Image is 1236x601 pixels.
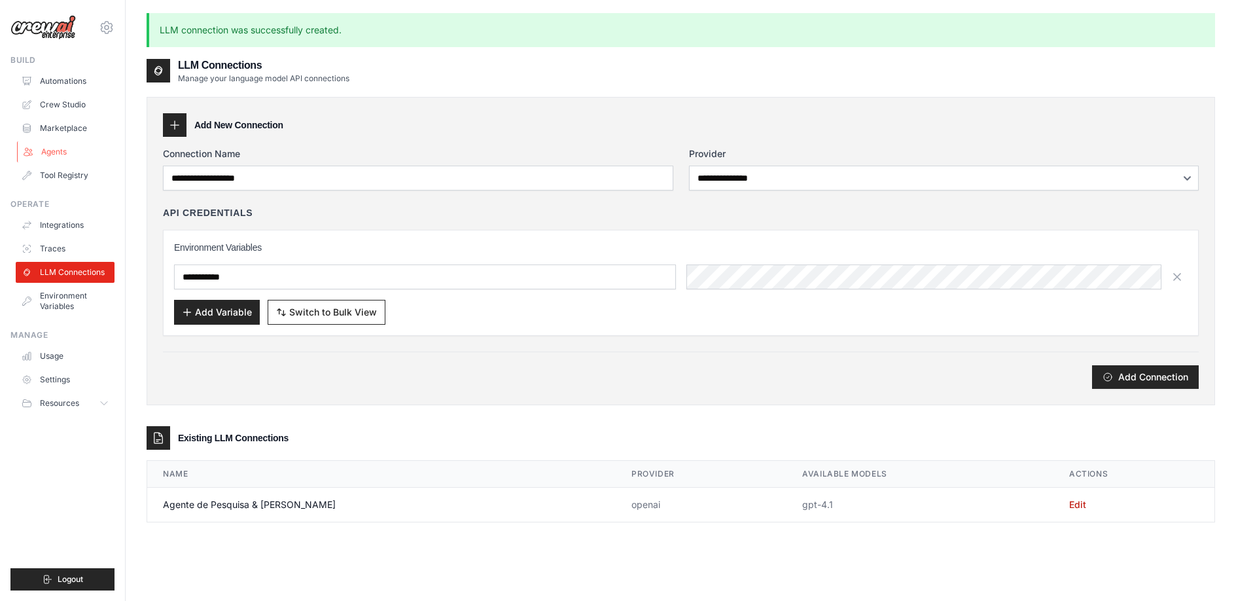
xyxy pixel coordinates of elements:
div: Build [10,55,115,65]
div: Operate [10,199,115,209]
th: Actions [1053,461,1214,488]
a: Traces [16,238,115,259]
button: Resources [16,393,115,414]
span: Switch to Bulk View [289,306,377,319]
a: Agents [17,141,116,162]
h3: Add New Connection [194,118,283,132]
h4: API Credentials [163,206,253,219]
button: Logout [10,568,115,591]
a: Crew Studio [16,94,115,115]
a: Tool Registry [16,165,115,186]
label: Provider [689,147,1199,160]
button: Switch to Bulk View [268,300,385,325]
td: gpt-4.1 [786,488,1053,522]
h2: LLM Connections [178,58,349,73]
th: Name [147,461,616,488]
div: Manage [10,330,115,340]
a: Integrations [16,215,115,236]
td: Agente de Pesquisa & [PERSON_NAME] [147,488,616,522]
button: Add Variable [174,300,260,325]
span: Resources [40,398,79,409]
a: Environment Variables [16,285,115,317]
th: Available Models [786,461,1053,488]
a: Automations [16,71,115,92]
p: LLM connection was successfully created. [147,13,1215,47]
a: Settings [16,369,115,390]
button: Add Connection [1092,365,1199,389]
td: openai [616,488,786,522]
a: LLM Connections [16,262,115,283]
h3: Existing LLM Connections [178,431,289,445]
th: Provider [616,461,786,488]
label: Connection Name [163,147,673,160]
p: Manage your language model API connections [178,73,349,84]
a: Usage [16,346,115,367]
h3: Environment Variables [174,241,1188,254]
img: Logo [10,15,76,40]
span: Logout [58,574,83,585]
a: Edit [1069,499,1086,510]
a: Marketplace [16,118,115,139]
